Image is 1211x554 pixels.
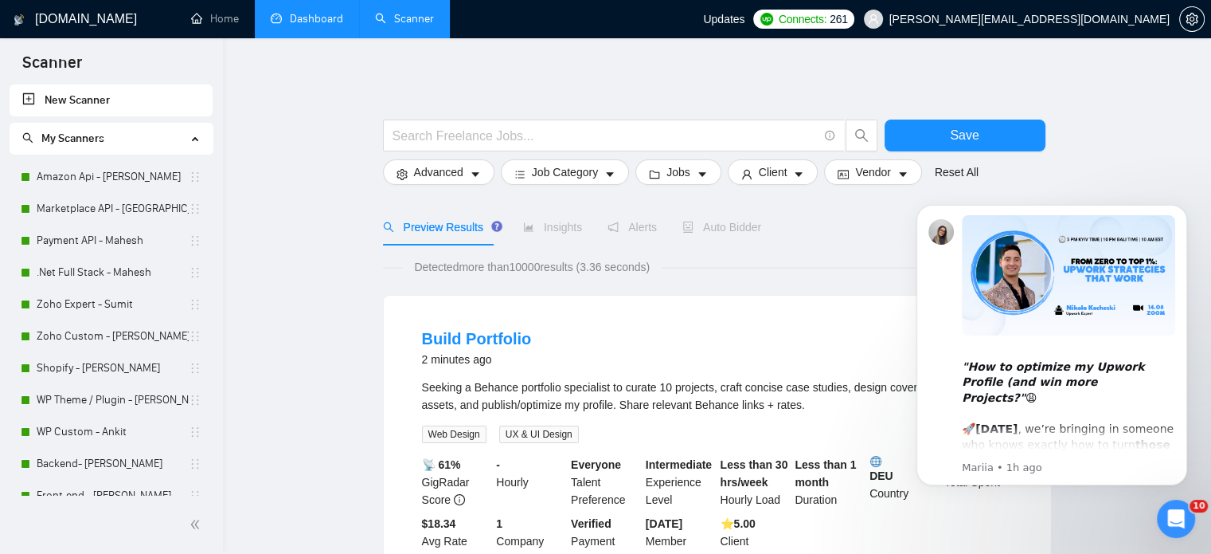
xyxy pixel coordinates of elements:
b: Everyone [571,458,621,471]
span: info-circle [825,131,835,141]
span: holder [189,234,201,247]
div: Seeking a Behance portfolio specialist to curate 10 projects, craft concise case studies, design ... [422,379,1013,414]
b: 1 [496,517,502,530]
a: Payment API - Mahesh [37,225,189,257]
a: setting [1179,13,1205,26]
li: Front-end - Shailja [10,480,213,512]
button: folderJobscaret-down [635,159,721,185]
a: WP Custom - Ankit [37,416,189,448]
button: setting [1179,6,1205,32]
a: Zoho Expert - Sumit [37,289,189,320]
b: - [496,458,500,471]
span: caret-down [793,168,804,180]
span: holder [189,426,201,438]
button: userClientcaret-down [728,159,818,185]
span: Advanced [414,163,463,181]
span: robot [682,222,693,233]
span: user [868,14,879,25]
span: Jobs [666,163,690,181]
a: Backend- [PERSON_NAME] [37,448,189,480]
div: Hourly [493,456,568,509]
img: 🌐 [870,456,881,467]
button: Save [885,120,1045,151]
span: holder [189,362,201,375]
span: Updates [703,13,744,26]
b: Verified [571,517,611,530]
a: Marketplace API - [GEOGRAPHIC_DATA] [37,193,189,225]
span: caret-down [470,168,481,180]
img: upwork-logo.png [760,13,773,26]
a: Reset All [935,163,979,181]
button: search [846,120,877,151]
div: Hourly Load [717,456,792,509]
input: Search Freelance Jobs... [393,126,818,146]
b: Intermediate [646,458,712,471]
span: setting [397,168,408,180]
li: Payment API - Mahesh [10,225,213,257]
span: folder [649,168,660,180]
button: barsJob Categorycaret-down [501,159,629,185]
b: $18.34 [422,517,456,530]
li: Backend- Shailja [10,448,213,480]
span: caret-down [897,168,908,180]
div: Tooltip anchor [490,219,504,234]
span: UX & UI Design [499,426,579,443]
span: Insights [523,221,582,234]
span: caret-down [697,168,708,180]
span: holder [189,266,201,279]
li: New Scanner [10,84,213,116]
b: ⭐️ 5.00 [721,517,756,530]
b: DEU [869,456,938,482]
span: Client [759,163,787,181]
a: .Net Full Stack - Mahesh [37,257,189,289]
li: Zoho Custom - Selina [10,320,213,352]
span: search [22,132,33,143]
span: holder [189,394,201,407]
span: Auto Bidder [682,221,761,234]
span: Job Category [532,163,598,181]
span: My Scanners [41,132,104,145]
span: user [741,168,752,180]
button: idcardVendorcaret-down [824,159,921,185]
span: holder [189,202,201,215]
span: caret-down [604,168,615,180]
li: Zoho Expert - Sumit [10,289,213,320]
a: Zoho Custom - [PERSON_NAME] [37,320,189,352]
b: [DATE] [646,517,682,530]
li: .Net Full Stack - Mahesh [10,257,213,289]
span: Vendor [855,163,890,181]
a: dashboardDashboard [271,12,343,26]
li: Marketplace API - Dhiren [10,193,213,225]
span: Scanner [10,51,95,84]
span: holder [189,458,201,470]
img: logo [14,7,25,33]
div: Duration [791,456,866,509]
span: Alerts [607,221,657,234]
iframe: Intercom live chat [1157,500,1195,538]
div: Country [866,456,941,509]
a: New Scanner [22,84,200,116]
a: Front-end - [PERSON_NAME] [37,480,189,512]
a: Shopify - [PERSON_NAME] [37,352,189,384]
span: 261 [830,10,847,28]
button: settingAdvancedcaret-down [383,159,494,185]
div: Talent Preference [568,456,643,509]
span: Preview Results [383,221,498,234]
b: 📡 61% [422,458,461,471]
span: area-chart [523,222,534,233]
a: WP Theme / Plugin - [PERSON_NAME] [37,384,189,416]
span: Save [950,125,979,145]
span: search [383,222,394,233]
li: WP Custom - Ankit [10,416,213,448]
span: holder [189,298,201,311]
span: notification [607,222,619,233]
li: Amazon Api - Dhiren [10,161,213,193]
